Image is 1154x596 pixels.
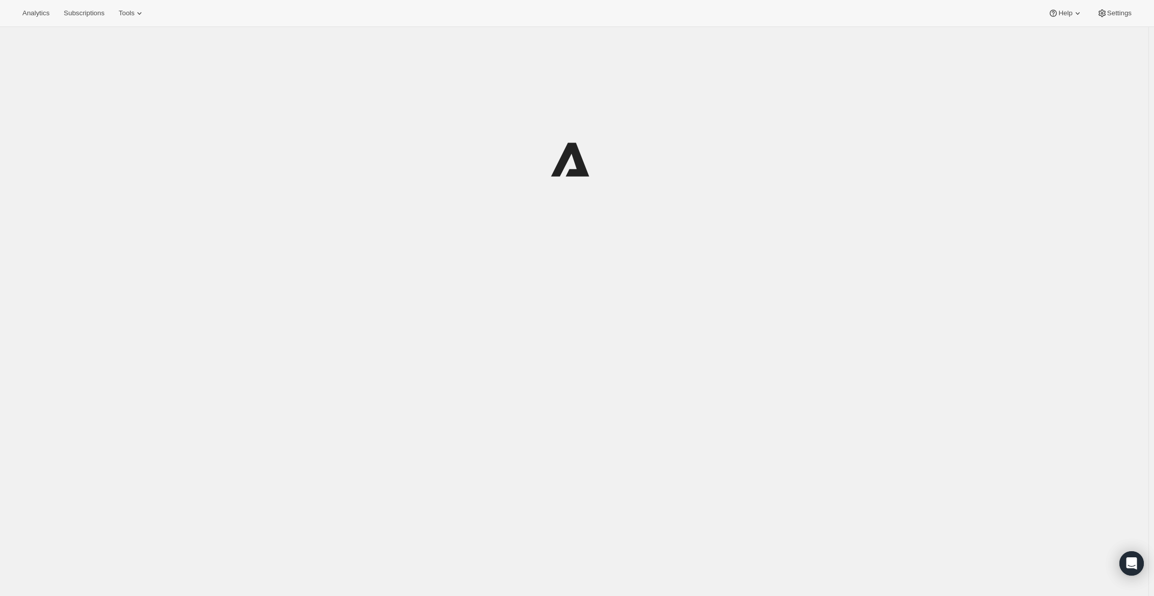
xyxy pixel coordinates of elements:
[16,6,55,20] button: Analytics
[57,6,110,20] button: Subscriptions
[64,9,104,17] span: Subscriptions
[1091,6,1138,20] button: Settings
[119,9,134,17] span: Tools
[22,9,49,17] span: Analytics
[1107,9,1132,17] span: Settings
[1058,9,1072,17] span: Help
[1119,551,1144,576] div: Open Intercom Messenger
[112,6,151,20] button: Tools
[1042,6,1088,20] button: Help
